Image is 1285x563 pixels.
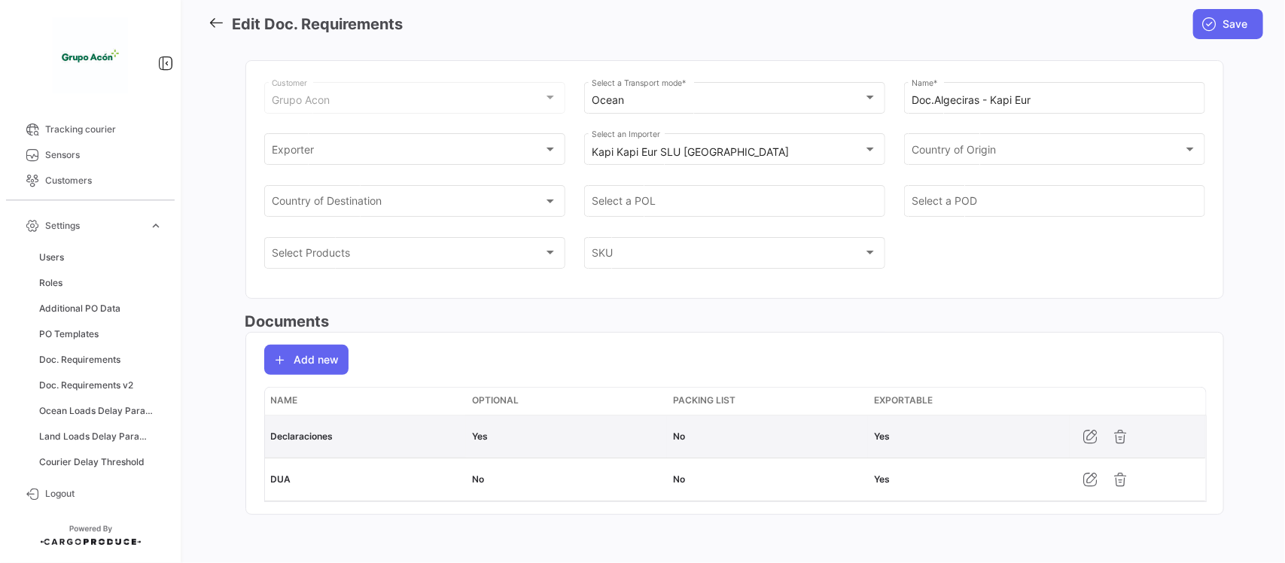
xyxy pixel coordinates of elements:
span: Ocean Loads Delay Parameters [39,404,154,418]
span: Exporter [272,146,544,159]
a: Land Loads Delay Parameters [33,425,169,448]
mat-select-trigger: Kapi Kapi Eur SLU [GEOGRAPHIC_DATA] [592,145,789,158]
a: Roles [33,272,169,294]
span: Yes [874,431,890,442]
a: Customers [12,168,169,193]
span: Country of Origin [912,146,1183,159]
span: Country of Destination [272,198,544,211]
span: No [472,473,484,485]
img: 1f3d66c5-6a2d-4a07-a58d-3a8e9bbc88ff.jpeg [53,18,128,93]
span: No [673,431,685,442]
datatable-header-cell: Exportable [868,388,1069,415]
span: Yes [874,473,890,485]
span: Settings [45,219,143,233]
span: Doc. Requirements v2 [39,379,133,392]
span: Name [271,394,298,407]
a: Ocean Loads Delay Parameters [33,400,169,422]
span: Exportable [874,394,933,407]
span: Select Products [272,249,544,262]
a: Tracking courier [12,117,169,142]
span: Doc. Requirements [39,353,120,367]
datatable-header-cell: Packing List [667,388,868,415]
span: Packing List [673,394,735,407]
span: Yes [472,431,488,442]
a: Doc. Requirements v2 [33,374,169,397]
a: Additional PO Data [33,297,169,320]
span: Logout [45,487,163,501]
span: PO Templates [39,327,99,341]
a: Doc. Requirements [33,348,169,371]
span: Land Loads Delay Parameters [39,430,154,443]
span: Courier Delay Threshold [39,455,145,469]
h3: Edit Doc. Requirements [232,14,403,35]
span: Customers [45,174,163,187]
span: Optional [472,394,519,407]
mat-select-trigger: Grupo Acon [272,93,330,106]
span: SKU [592,249,863,262]
span: Roles [39,276,62,290]
span: expand_more [149,219,163,233]
div: Declaraciones [271,430,460,443]
span: Users [39,251,64,264]
span: Sensors [45,148,163,162]
button: Add new [264,345,349,375]
datatable-header-cell: Name [265,388,466,415]
button: Save [1193,9,1263,39]
h3: Documents [245,311,1224,332]
div: DUA [271,473,460,486]
a: Courier Delay Threshold [33,451,169,473]
mat-select-trigger: Ocean [592,93,624,106]
span: Additional PO Data [39,302,120,315]
span: No [673,473,685,485]
datatable-header-cell: Optional [466,388,667,415]
span: Tracking courier [45,123,163,136]
a: PO Templates [33,323,169,345]
a: Sensors [12,142,169,168]
a: Users [33,246,169,269]
span: Save [1223,17,1248,32]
